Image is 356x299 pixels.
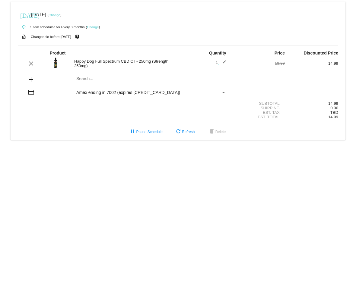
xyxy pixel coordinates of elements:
mat-icon: add [27,76,35,83]
a: Change [49,13,60,17]
img: Calming-Dog-Drop-250mg-Bacon-render-front.jpg [50,57,62,69]
input: Search... [76,76,226,81]
small: ( ) [47,13,62,17]
mat-icon: autorenew [20,23,27,31]
mat-icon: [DATE] [20,11,27,19]
div: Subtotal [231,101,285,106]
div: 19.99 [231,61,285,66]
div: Est. Total [231,115,285,119]
mat-icon: live_help [74,33,81,41]
div: 14.99 [285,61,338,66]
span: 0.00 [330,106,338,110]
a: Change [87,25,99,29]
div: Est. Tax [231,110,285,115]
small: Changeable before [DATE] [31,35,71,39]
mat-icon: edit [219,60,226,67]
span: 14.99 [328,115,338,119]
span: 1 [216,60,226,65]
mat-icon: pause [129,128,136,135]
div: Shipping [231,106,285,110]
mat-icon: clear [27,60,35,67]
button: Pause Schedule [124,126,167,137]
span: TBD [330,110,338,115]
mat-icon: delete [208,128,215,135]
strong: Price [275,51,285,55]
mat-icon: lock_open [20,33,27,41]
strong: Discounted Price [304,51,338,55]
div: Happy Dog Full Spectrum CBD Oil - 250mg (Strength: 250mg) [71,59,178,68]
span: Pause Schedule [129,130,162,134]
strong: Quantity [209,51,226,55]
mat-select: Payment Method [76,90,226,95]
mat-icon: refresh [175,128,182,135]
button: Refresh [170,126,199,137]
div: 14.99 [285,101,338,106]
small: 1 item scheduled for Every 3 months [18,25,85,29]
span: Delete [208,130,226,134]
span: Refresh [175,130,195,134]
strong: Product [50,51,66,55]
mat-icon: credit_card [27,89,35,96]
button: Delete [203,126,231,137]
small: ( ) [86,25,100,29]
span: Amex ending in 7002 (expires [CREDIT_CARD_DATA]) [76,90,180,95]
